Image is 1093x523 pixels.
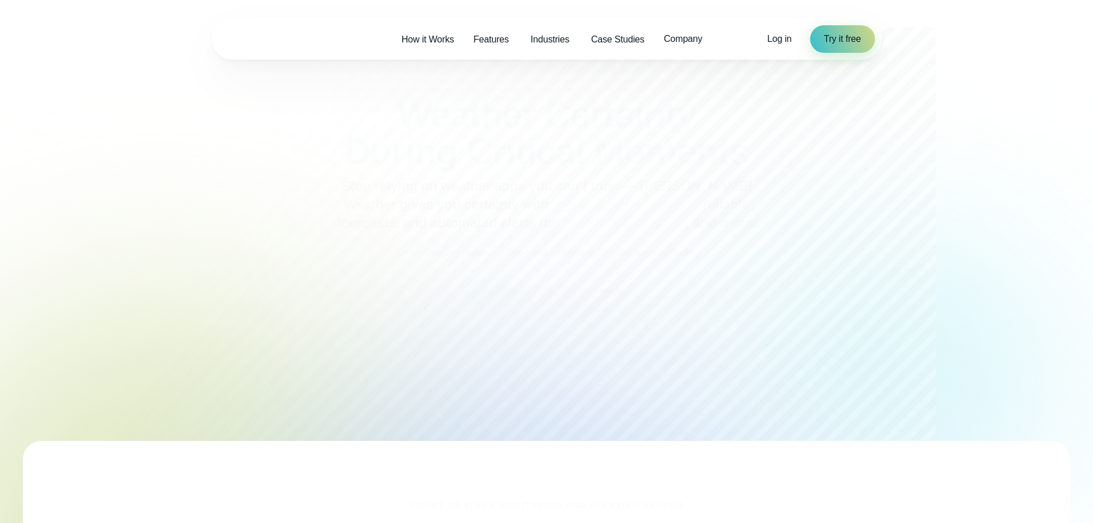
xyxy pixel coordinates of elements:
span: Industries [531,33,569,47]
span: How it Works [402,33,454,47]
a: How it Works [392,28,464,51]
a: Case Studies [581,28,654,51]
a: Try it free [810,25,875,53]
span: Case Studies [591,33,644,47]
span: Features [473,33,509,47]
span: Try it free [824,32,861,46]
a: Log in [767,32,791,46]
span: Log in [767,34,791,44]
span: Company [664,32,702,46]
